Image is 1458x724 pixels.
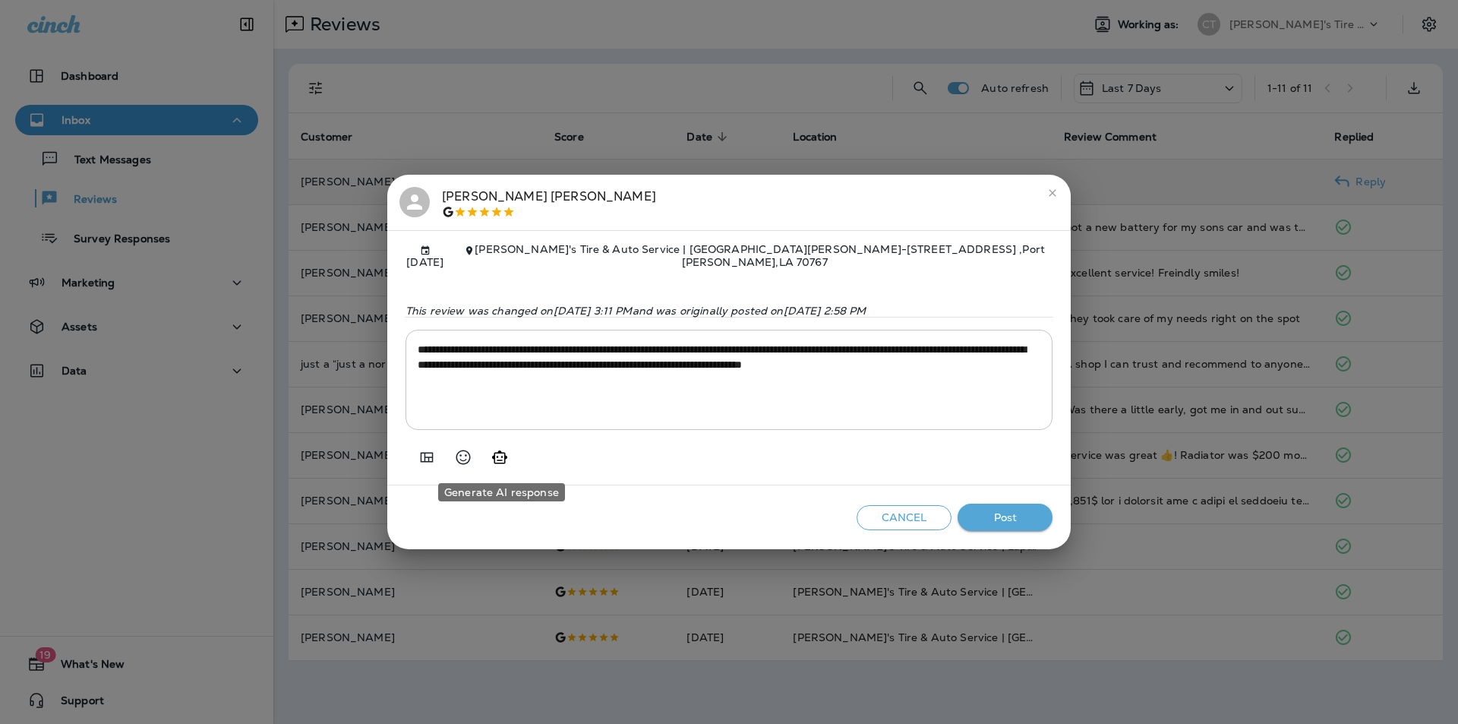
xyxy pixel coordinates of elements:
button: Post [958,504,1052,532]
div: Generate AI response [438,483,565,501]
button: Cancel [857,505,951,530]
p: This review was changed on [DATE] 3:11 PM [406,305,1052,317]
span: [PERSON_NAME]'s Tire & Auto Service | [GEOGRAPHIC_DATA][PERSON_NAME] - [STREET_ADDRESS] , Port [P... [475,242,1045,269]
button: close [1040,181,1065,205]
button: Add in a premade template [412,442,442,473]
span: [DATE] [406,243,444,268]
button: Generate AI response [484,442,515,473]
span: and was originally posted on [DATE] 2:58 PM [633,304,866,318]
div: [PERSON_NAME] [PERSON_NAME] [442,187,656,219]
button: Select an emoji [448,442,478,473]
